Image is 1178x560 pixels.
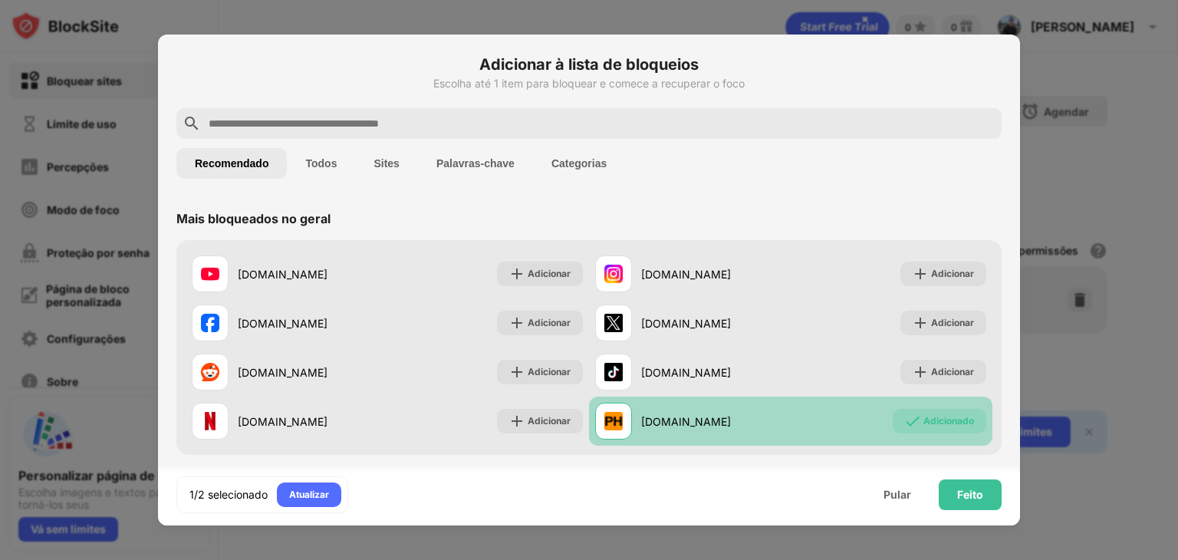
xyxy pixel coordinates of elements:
[433,77,745,90] font: Escolha até 1 item para bloquear e comece a recuperar o foco
[176,211,331,226] font: Mais bloqueados no geral
[183,114,201,133] img: search.svg
[533,148,625,179] button: Categorias
[604,265,623,283] img: favicons
[201,265,219,283] img: favicons
[201,314,219,332] img: favicons
[305,157,337,170] font: Todos
[551,157,607,170] font: Categorias
[436,157,515,170] font: Palavras-chave
[931,268,974,279] font: Adicionar
[238,317,327,330] font: [DOMAIN_NAME]
[418,148,533,179] button: Palavras-chave
[957,488,983,501] font: Feito
[931,317,974,328] font: Adicionar
[238,268,327,281] font: [DOMAIN_NAME]
[604,363,623,381] img: favicons
[355,148,417,179] button: Sites
[238,366,327,379] font: [DOMAIN_NAME]
[201,363,219,381] img: favicons
[883,488,911,501] font: Pular
[641,317,731,330] font: [DOMAIN_NAME]
[189,488,268,501] font: 1/2 selecionado
[238,415,327,428] font: [DOMAIN_NAME]
[604,314,623,332] img: favicons
[931,366,974,377] font: Adicionar
[287,148,355,179] button: Todos
[641,366,731,379] font: [DOMAIN_NAME]
[528,317,571,328] font: Adicionar
[923,415,974,427] font: Adicionado
[528,366,571,377] font: Adicionar
[289,489,329,500] font: Atualizar
[641,415,731,428] font: [DOMAIN_NAME]
[604,412,623,430] img: favicons
[176,148,287,179] button: Recomendado
[201,412,219,430] img: favicons
[528,268,571,279] font: Adicionar
[641,268,731,281] font: [DOMAIN_NAME]
[528,415,571,427] font: Adicionar
[373,157,399,170] font: Sites
[195,157,268,170] font: Recomendado
[479,55,699,74] font: Adicionar à lista de bloqueios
